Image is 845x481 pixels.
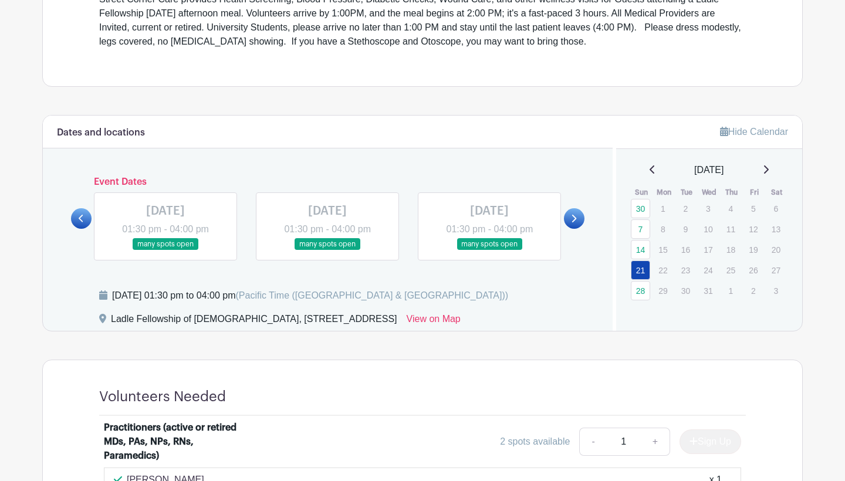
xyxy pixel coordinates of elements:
[743,199,763,218] p: 5
[766,261,786,279] p: 27
[721,261,741,279] p: 25
[676,199,695,218] p: 2
[721,220,741,238] p: 11
[631,240,650,259] a: 14
[676,261,695,279] p: 23
[698,187,721,198] th: Wed
[676,282,695,300] p: 30
[766,240,786,259] p: 20
[92,177,564,188] h6: Event Dates
[721,199,741,218] p: 4
[766,187,789,198] th: Sat
[743,220,763,238] p: 12
[720,127,788,137] a: Hide Calendar
[766,220,786,238] p: 13
[631,219,650,239] a: 7
[675,187,698,198] th: Tue
[694,163,724,177] span: [DATE]
[721,187,743,198] th: Thu
[676,220,695,238] p: 9
[743,261,763,279] p: 26
[721,240,741,259] p: 18
[631,281,650,300] a: 28
[653,220,672,238] p: 8
[721,282,741,300] p: 1
[743,187,766,198] th: Fri
[698,220,718,238] p: 10
[653,261,672,279] p: 22
[698,261,718,279] p: 24
[500,435,570,449] div: 2 spots available
[99,388,226,405] h4: Volunteers Needed
[631,260,650,280] a: 21
[630,187,653,198] th: Sun
[698,199,718,218] p: 3
[112,289,508,303] div: [DATE] 01:30 pm to 04:00 pm
[111,312,397,331] div: Ladle Fellowship of [DEMOGRAPHIC_DATA], [STREET_ADDRESS]
[631,199,650,218] a: 30
[653,187,675,198] th: Mon
[766,282,786,300] p: 3
[676,240,695,259] p: 16
[653,282,672,300] p: 29
[698,282,718,300] p: 31
[653,240,672,259] p: 15
[766,199,786,218] p: 6
[407,312,461,331] a: View on Map
[653,199,672,218] p: 1
[104,421,249,463] div: Practitioners (active or retired MDs, PAs, NPs, RNs, Paramedics)
[235,290,508,300] span: (Pacific Time ([GEOGRAPHIC_DATA] & [GEOGRAPHIC_DATA]))
[698,240,718,259] p: 17
[743,282,763,300] p: 2
[743,240,763,259] p: 19
[579,428,606,456] a: -
[57,127,145,138] h6: Dates and locations
[641,428,670,456] a: +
